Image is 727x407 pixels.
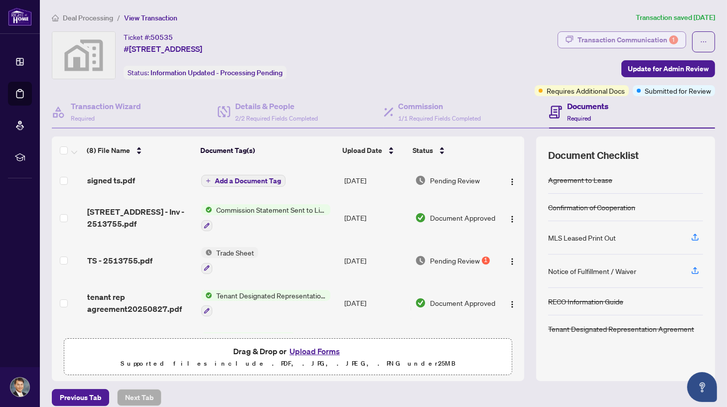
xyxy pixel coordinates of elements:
[645,85,711,96] span: Submitted for Review
[409,136,496,164] th: Status
[212,290,330,301] span: Tenant Designated Representation Agreement
[567,100,608,112] h4: Documents
[87,145,130,156] span: (8) File Name
[212,332,295,343] span: RECO Information Guide
[10,378,29,397] img: Profile Icon
[508,258,516,266] img: Logo
[201,332,212,343] img: Status Icon
[482,257,490,265] div: 1
[212,247,258,258] span: Trade Sheet
[548,266,636,276] div: Notice of Fulfillment / Waiver
[340,282,411,325] td: [DATE]
[124,43,202,55] span: #[STREET_ADDRESS]
[201,332,295,359] button: Status IconRECO Information Guide
[567,115,591,122] span: Required
[117,12,120,23] li: /
[430,255,480,266] span: Pending Review
[342,145,382,156] span: Upload Date
[206,178,211,183] span: plus
[201,290,330,317] button: Status IconTenant Designated Representation Agreement
[201,204,330,231] button: Status IconCommission Statement Sent to Listing Brokerage
[340,239,411,282] td: [DATE]
[340,164,411,196] td: [DATE]
[548,148,639,162] span: Document Checklist
[340,324,411,367] td: [DATE]
[415,175,426,186] img: Document Status
[548,323,694,334] div: Tenant Designated Representation Agreement
[399,115,481,122] span: 1/1 Required Fields Completed
[83,136,196,164] th: (8) File Name
[201,175,286,187] button: Add a Document Tag
[669,35,678,44] div: 1
[508,215,516,223] img: Logo
[548,174,612,185] div: Agreement to Lease
[201,174,286,187] button: Add a Document Tag
[235,115,318,122] span: 2/2 Required Fields Completed
[70,358,506,370] p: Supported files include .PDF, .JPG, .JPEG, .PNG under 25 MB
[124,66,287,79] div: Status:
[628,61,709,77] span: Update for Admin Review
[415,212,426,223] img: Document Status
[235,100,318,112] h4: Details & People
[415,255,426,266] img: Document Status
[504,295,520,311] button: Logo
[124,13,177,22] span: View Transaction
[87,174,135,186] span: signed ts.pdf
[621,60,715,77] button: Update for Admin Review
[201,247,212,258] img: Status Icon
[52,389,109,406] button: Previous Tab
[508,300,516,308] img: Logo
[399,100,481,112] h4: Commission
[636,12,715,23] article: Transaction saved [DATE]
[64,339,512,376] span: Drag & Drop orUpload FormsSupported files include .PDF, .JPG, .JPEG, .PNG under25MB
[413,145,433,156] span: Status
[430,212,495,223] span: Document Approved
[201,290,212,301] img: Status Icon
[117,389,161,406] button: Next Tab
[52,32,115,79] img: svg%3e
[508,178,516,186] img: Logo
[687,372,717,402] button: Open asap
[548,202,635,213] div: Confirmation of Cooperation
[87,291,193,315] span: tenant rep agreement20250827.pdf
[430,175,480,186] span: Pending Review
[504,253,520,269] button: Logo
[8,7,32,26] img: logo
[548,296,623,307] div: RECO Information Guide
[215,177,281,184] span: Add a Document Tag
[150,68,283,77] span: Information Updated - Processing Pending
[700,38,707,45] span: ellipsis
[233,345,343,358] span: Drag & Drop or
[578,32,678,48] div: Transaction Communication
[340,196,411,239] td: [DATE]
[415,297,426,308] img: Document Status
[87,206,193,230] span: [STREET_ADDRESS] - Inv - 2513755.pdf
[71,100,141,112] h4: Transaction Wizard
[287,345,343,358] button: Upload Forms
[124,31,173,43] div: Ticket #:
[430,297,495,308] span: Document Approved
[71,115,95,122] span: Required
[338,136,409,164] th: Upload Date
[504,172,520,188] button: Logo
[150,33,173,42] span: 50535
[196,136,338,164] th: Document Tag(s)
[558,31,686,48] button: Transaction Communication1
[201,204,212,215] img: Status Icon
[201,247,258,274] button: Status IconTrade Sheet
[548,232,616,243] div: MLS Leased Print Out
[87,255,152,267] span: TS - 2513755.pdf
[63,13,113,22] span: Deal Processing
[547,85,625,96] span: Requires Additional Docs
[504,210,520,226] button: Logo
[212,204,330,215] span: Commission Statement Sent to Listing Brokerage
[60,390,101,406] span: Previous Tab
[52,14,59,21] span: home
